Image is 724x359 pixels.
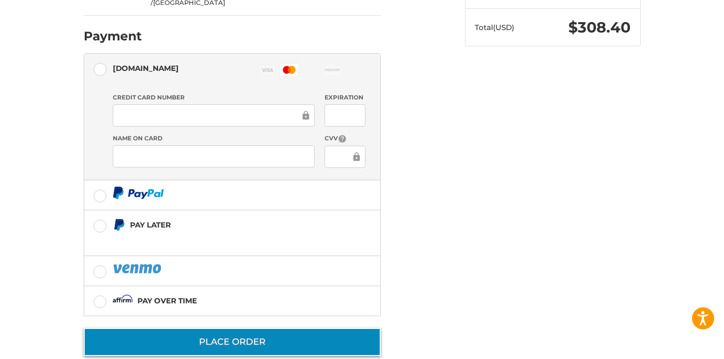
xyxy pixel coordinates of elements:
iframe: PayPal Message 1 [113,235,319,244]
label: Expiration [325,93,365,102]
img: PayPal icon [113,187,164,199]
div: [DOMAIN_NAME] [113,60,179,76]
div: Pay Later [130,217,319,233]
img: Affirm icon [113,294,132,307]
iframe: Google Customer Reviews [643,332,724,359]
button: Place Order [84,328,381,356]
h2: Payment [84,29,142,44]
img: Pay Later icon [113,219,125,231]
span: $308.40 [568,18,630,36]
span: Total (USD) [475,23,514,32]
label: CVV [325,134,365,143]
img: PayPal icon [113,262,163,275]
div: Pay over time [137,293,197,309]
label: Name on Card [113,134,315,143]
label: Credit Card Number [113,93,315,102]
